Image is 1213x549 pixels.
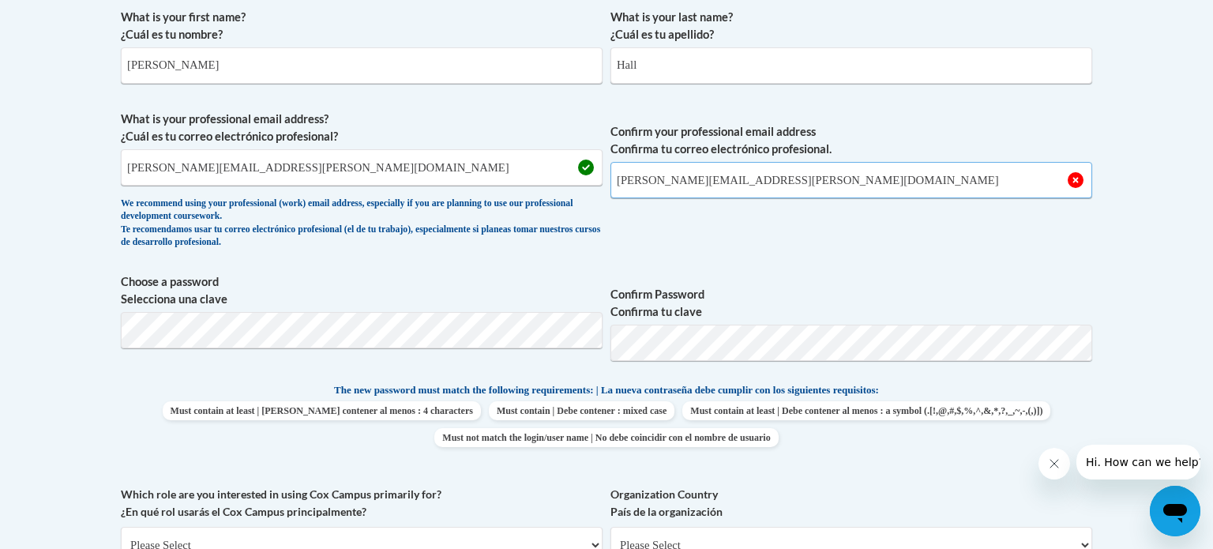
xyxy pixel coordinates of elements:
[121,9,603,43] label: What is your first name? ¿Cuál es tu nombre?
[163,401,481,420] span: Must contain at least | [PERSON_NAME] contener al menos : 4 characters
[682,401,1050,420] span: Must contain at least | Debe contener al menos : a symbol (.[!,@,#,$,%,^,&,*,?,_,~,-,(,)])
[610,47,1092,84] input: Metadata input
[1038,448,1070,479] iframe: Close message
[121,111,603,145] label: What is your professional email address? ¿Cuál es tu correo electrónico profesional?
[334,383,879,397] span: The new password must match the following requirements: | La nueva contraseña debe cumplir con lo...
[489,401,674,420] span: Must contain | Debe contener : mixed case
[610,123,1092,158] label: Confirm your professional email address Confirma tu correo electrónico profesional.
[121,197,603,250] div: We recommend using your professional (work) email address, especially if you are planning to use ...
[610,286,1092,321] label: Confirm Password Confirma tu clave
[434,428,778,447] span: Must not match the login/user name | No debe coincidir con el nombre de usuario
[610,486,1092,521] label: Organization Country País de la organización
[121,47,603,84] input: Metadata input
[121,149,603,186] input: Metadata input
[610,162,1092,198] input: Required
[1076,445,1200,479] iframe: Message from company
[121,486,603,521] label: Which role are you interested in using Cox Campus primarily for? ¿En qué rol usarás el Cox Campus...
[121,273,603,308] label: Choose a password Selecciona una clave
[9,11,128,24] span: Hi. How can we help?
[610,9,1092,43] label: What is your last name? ¿Cuál es tu apellido?
[1150,486,1200,536] iframe: Button to launch messaging window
